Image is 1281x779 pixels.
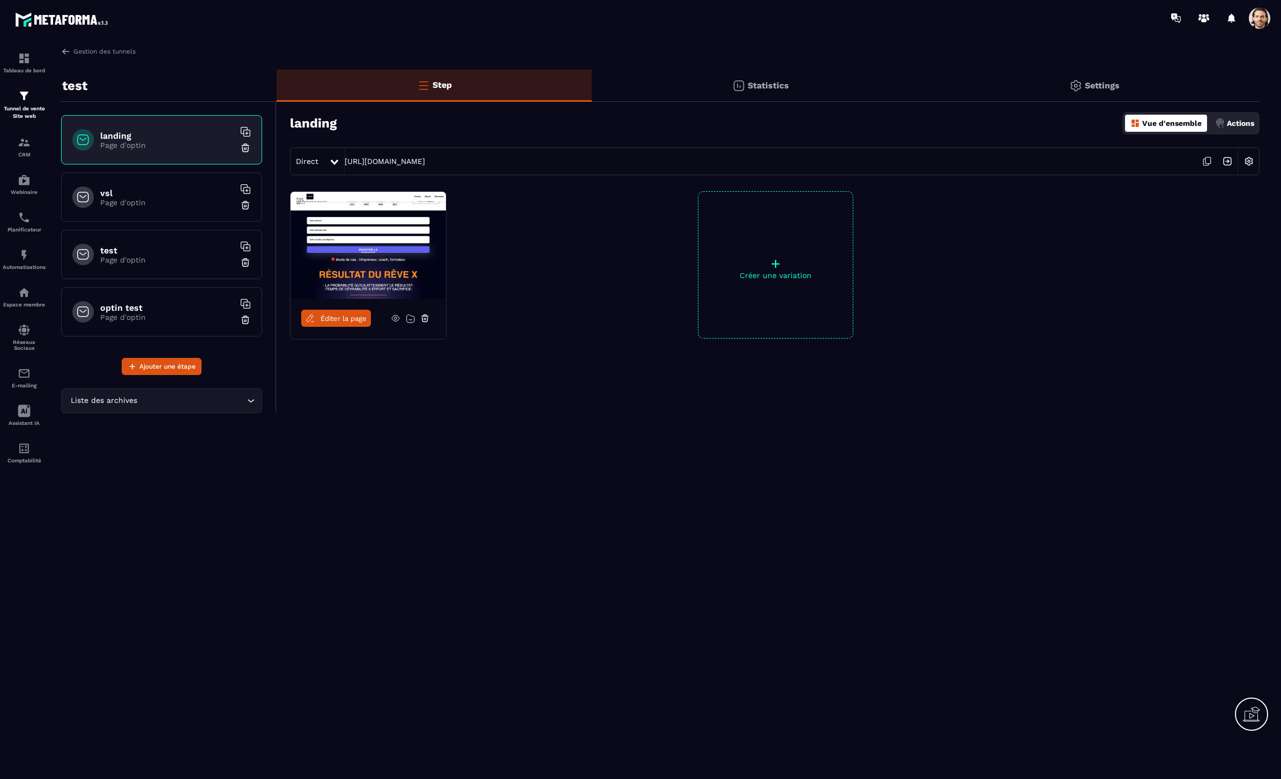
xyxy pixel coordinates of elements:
[3,227,46,233] p: Planificateur
[100,198,234,207] p: Page d'optin
[3,434,46,471] a: accountantaccountantComptabilité
[3,359,46,396] a: emailemailE-mailing
[68,395,139,407] span: Liste des archives
[732,79,745,92] img: stats.20deebd0.svg
[1217,151,1238,171] img: arrow-next.bcc2205e.svg
[3,302,46,308] p: Espace membre
[3,105,46,120] p: Tunnel de vente Site web
[748,80,789,91] p: Statistics
[61,47,71,56] img: arrow
[3,420,46,426] p: Assistant IA
[3,152,46,158] p: CRM
[18,52,31,65] img: formation
[139,395,244,407] input: Search for option
[100,188,234,198] h6: vsl
[1069,79,1082,92] img: setting-gr.5f69749f.svg
[321,314,367,323] span: Éditer la page
[3,339,46,351] p: Réseaux Sociaux
[1227,119,1254,128] p: Actions
[18,367,31,380] img: email
[3,264,46,270] p: Automatisations
[122,358,202,375] button: Ajouter une étape
[301,310,371,327] a: Éditer la page
[3,316,46,359] a: social-networksocial-networkRéseaux Sociaux
[3,383,46,388] p: E-mailing
[15,10,111,29] img: logo
[240,257,251,268] img: trash
[290,116,337,131] h3: landing
[3,396,46,434] a: Assistant IA
[698,271,853,280] p: Créer une variation
[18,211,31,224] img: scheduler
[240,314,251,325] img: trash
[62,75,87,96] p: test
[1085,80,1120,91] p: Settings
[100,245,234,256] h6: test
[433,80,452,90] p: Step
[18,136,31,149] img: formation
[296,157,318,166] span: Direct
[240,200,251,211] img: trash
[18,286,31,299] img: automations
[100,313,234,321] p: Page d'optin
[698,256,853,271] p: +
[240,143,251,153] img: trash
[61,47,136,56] a: Gestion des tunnels
[61,388,262,413] div: Search for option
[1142,119,1202,128] p: Vue d'ensemble
[18,324,31,336] img: social-network
[100,256,234,264] p: Page d'optin
[1215,118,1225,128] img: actions.d6e523a2.png
[18,442,31,455] img: accountant
[1130,118,1140,128] img: dashboard-orange.40269519.svg
[100,131,234,141] h6: landing
[18,174,31,186] img: automations
[291,192,446,299] img: image
[139,361,196,372] span: Ajouter une étape
[3,241,46,278] a: automationsautomationsAutomatisations
[3,44,46,81] a: formationformationTableau de bord
[3,278,46,316] a: automationsautomationsEspace membre
[3,458,46,463] p: Comptabilité
[3,203,46,241] a: schedulerschedulerPlanificateur
[3,128,46,166] a: formationformationCRM
[100,141,234,149] p: Page d'optin
[3,68,46,73] p: Tableau de bord
[3,81,46,128] a: formationformationTunnel de vente Site web
[1239,151,1259,171] img: setting-w.858f3a88.svg
[3,166,46,203] a: automationsautomationsWebinaire
[345,157,425,166] a: [URL][DOMAIN_NAME]
[3,189,46,195] p: Webinaire
[18,249,31,261] img: automations
[18,89,31,102] img: formation
[417,79,430,92] img: bars-o.4a397970.svg
[100,303,234,313] h6: optin test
